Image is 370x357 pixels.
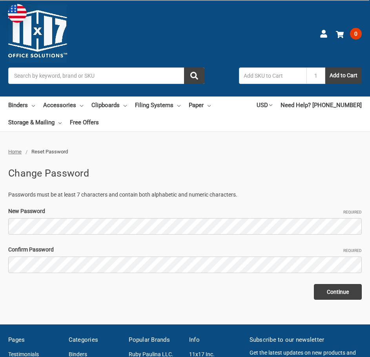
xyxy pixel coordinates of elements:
[129,335,181,344] h5: Popular Brands
[8,166,362,181] h2: Change Password
[8,4,67,63] img: 11x17.com
[8,335,60,344] h5: Pages
[189,335,241,344] h5: Info
[91,97,127,114] a: Clipboards
[70,114,99,131] a: Free Offers
[314,284,362,300] input: Continue
[250,335,362,344] h5: Subscribe to our newsletter
[135,97,180,114] a: Filing Systems
[8,191,362,199] p: Passwords must be at least 7 characters and contain both alphabetic and numeric characters.
[8,97,35,114] a: Binders
[343,248,362,253] small: Required
[350,28,362,40] span: 0
[43,97,83,114] a: Accessories
[8,67,204,84] input: Search by keyword, brand or SKU
[8,149,22,155] a: Home
[31,149,68,155] span: Reset Password
[325,67,362,84] button: Add to Cart
[8,114,62,131] a: Storage & Mailing
[257,97,272,114] a: USD
[336,24,362,44] a: 0
[281,97,362,114] a: Need Help? [PHONE_NUMBER]
[239,67,306,84] input: Add SKU to Cart
[8,4,27,23] img: duty and tax information for United States
[8,207,362,215] label: New Password
[69,335,121,344] h5: Categories
[189,97,211,114] a: Paper
[343,209,362,215] small: Required
[8,246,362,254] label: Confirm Password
